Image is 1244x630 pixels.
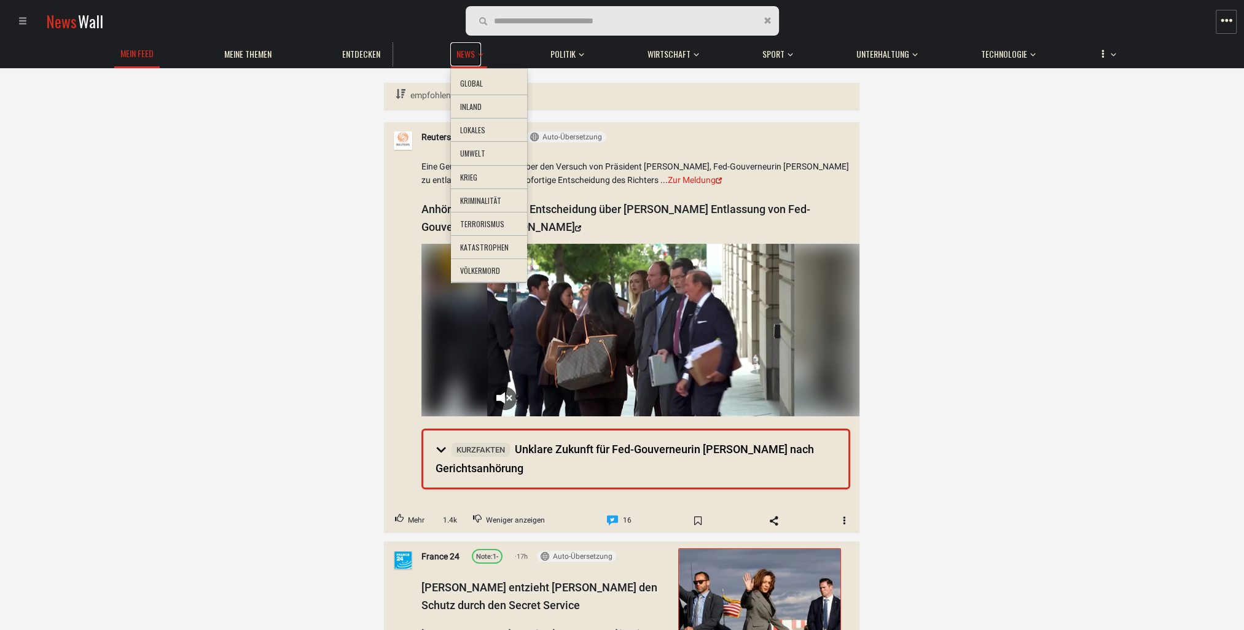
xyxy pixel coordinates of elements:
span: [PERSON_NAME] entzieht [PERSON_NAME] den Schutz durch den Secret Service [421,581,657,612]
li: Katastrophen [451,236,527,260]
span: Meine Themen [224,49,272,60]
a: NewsWall [46,10,103,33]
button: News [450,37,487,68]
li: Krieg [451,166,527,190]
li: Inland [451,95,527,119]
span: Kurzfakten [452,443,510,457]
button: Auto-Übersetzung [526,131,606,142]
span: News [456,49,475,60]
button: Upvote [385,509,435,532]
li: Kriminalität [451,189,527,213]
span: Share [756,511,792,531]
div: Eine Gerichtsverhandlung über den Versuch von Präsident [PERSON_NAME], Fed-Gouverneurin [PERSON_N... [421,160,850,236]
span: 1.4k [439,515,461,526]
a: Zur Meldung [668,175,722,185]
span: Unterhaltung [856,49,909,60]
span: empfohlene Artikel [410,90,481,100]
a: Technologie [975,42,1033,66]
a: Wirtschaft [641,42,697,66]
button: Unterhaltung [850,37,918,66]
span: Sport [762,49,784,60]
a: Sport [756,42,791,66]
a: empfohlene Artikel [394,83,483,108]
div: 1- [476,551,498,562]
button: Technologie [975,37,1036,66]
span: 17h [515,551,528,562]
li: Terrorismus [451,212,527,236]
li: Global [451,72,527,96]
li: Völkermord [451,259,527,283]
button: Sport [756,37,793,66]
a: Note:1- [472,549,503,564]
span: Note: [476,553,493,561]
a: France 24 [421,550,460,563]
span: News [46,10,77,33]
h1: Mein Feed [120,49,154,58]
a: News [450,42,481,66]
a: Anhörung endet ohne Entscheidung über [PERSON_NAME] Entlassung von Fed-Gouverneurin [PERSON_NAME] [421,203,810,233]
span: 16 [623,513,632,529]
span: Wirtschaft [647,49,690,60]
span: Technologie [981,49,1027,60]
span: Politik [550,49,576,60]
li: Umwelt [451,142,527,166]
a: Reuters [421,130,451,144]
video: Your browser does not support the video tag. [487,244,794,416]
button: Auto-Übersetzung [537,551,616,562]
a: Politik [544,42,582,66]
a: Comment [597,509,642,532]
img: h-R3CPuGdX5N2XmL.jpg [421,244,859,416]
img: Profilbild von France 24 [394,551,412,569]
a: Mein Feed [114,42,160,66]
span: Entdecken [342,49,380,60]
span: Wall [78,10,103,33]
span: Mehr [408,513,424,529]
button: Wirtschaft [641,37,699,66]
li: Lokales [451,119,527,142]
button: Politik [544,37,584,66]
img: Profilbild von Reuters [394,131,412,150]
span: Bookmark [680,511,716,531]
span: Weniger anzeigen [486,513,545,529]
summary: KurzfaktenUnklare Zukunft für Fed-Gouverneurin [PERSON_NAME] nach Gerichtsanhörung [423,430,848,488]
button: Downvote [463,509,555,532]
span: Unklare Zukunft für Fed-Gouverneurin [PERSON_NAME] nach Gerichtsanhörung [436,443,814,475]
a: Unterhaltung [850,42,915,66]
